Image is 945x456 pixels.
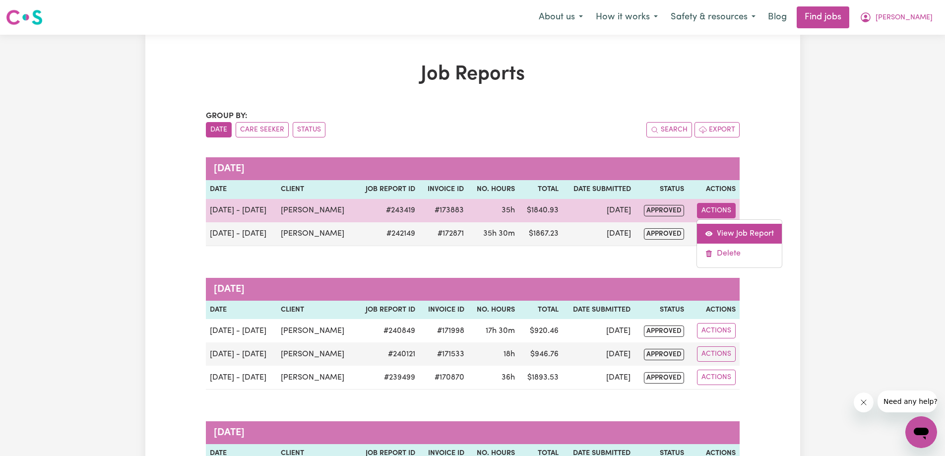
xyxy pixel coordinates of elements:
[854,392,874,412] iframe: Close message
[206,278,740,301] caption: [DATE]
[853,7,939,28] button: My Account
[697,370,736,385] button: Actions
[876,12,933,23] span: [PERSON_NAME]
[206,63,740,86] h1: Job Reports
[697,323,736,338] button: Actions
[419,319,468,342] td: #171998
[519,301,562,320] th: Total
[644,326,684,337] span: approved
[356,180,419,199] th: Job Report ID
[697,203,736,218] button: Actions
[697,224,782,244] a: View job report 243419
[697,244,782,263] a: Delete job report 243419
[419,199,468,222] td: #173883
[688,180,740,199] th: Actions
[646,122,692,137] button: Search
[504,350,515,358] span: 18 hours
[6,7,60,15] span: Need any help?
[905,416,937,448] iframe: Button to launch messaging window
[486,327,515,335] span: 17 hours 30 minutes
[206,222,277,246] td: [DATE] - [DATE]
[519,180,563,199] th: Total
[644,205,684,216] span: approved
[697,346,736,362] button: Actions
[293,122,325,137] button: sort invoices by paid status
[356,342,419,366] td: # 240121
[797,6,849,28] a: Find jobs
[688,301,740,320] th: Actions
[502,374,515,382] span: 36 hours
[589,7,664,28] button: How it works
[206,421,740,444] caption: [DATE]
[277,342,356,366] td: [PERSON_NAME]
[277,199,356,222] td: [PERSON_NAME]
[519,319,562,342] td: $ 920.46
[277,301,356,320] th: Client
[563,180,635,199] th: Date Submitted
[277,180,356,199] th: Client
[532,7,589,28] button: About us
[356,366,419,390] td: # 239499
[419,301,468,320] th: Invoice ID
[419,180,468,199] th: Invoice ID
[563,301,635,320] th: Date Submitted
[6,6,43,29] a: Careseekers logo
[563,319,635,342] td: [DATE]
[563,199,635,222] td: [DATE]
[878,391,937,412] iframe: Message from company
[563,342,635,366] td: [DATE]
[635,180,688,199] th: Status
[468,301,519,320] th: No. Hours
[762,6,793,28] a: Blog
[694,122,740,137] button: Export
[206,112,248,120] span: Group by:
[277,366,356,390] td: [PERSON_NAME]
[419,342,468,366] td: #171533
[634,301,688,320] th: Status
[356,222,419,246] td: # 242149
[468,180,519,199] th: No. Hours
[519,342,562,366] td: $ 946.76
[502,206,515,214] span: 35 hours
[563,366,635,390] td: [DATE]
[644,228,684,240] span: approved
[206,342,277,366] td: [DATE] - [DATE]
[356,319,419,342] td: # 240849
[519,199,563,222] td: $ 1840.93
[236,122,289,137] button: sort invoices by care seeker
[356,199,419,222] td: # 243419
[206,301,277,320] th: Date
[206,319,277,342] td: [DATE] - [DATE]
[206,366,277,390] td: [DATE] - [DATE]
[356,301,419,320] th: Job Report ID
[664,7,762,28] button: Safety & resources
[206,122,232,137] button: sort invoices by date
[277,319,356,342] td: [PERSON_NAME]
[419,366,468,390] td: #170870
[277,222,356,246] td: [PERSON_NAME]
[206,157,740,180] caption: [DATE]
[6,8,43,26] img: Careseekers logo
[206,180,277,199] th: Date
[644,372,684,384] span: approved
[696,219,782,268] div: Actions
[483,230,515,238] span: 35 hours 30 minutes
[206,199,277,222] td: [DATE] - [DATE]
[519,366,562,390] td: $ 1893.53
[644,349,684,360] span: approved
[419,222,468,246] td: #172871
[563,222,635,246] td: [DATE]
[519,222,563,246] td: $ 1867.23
